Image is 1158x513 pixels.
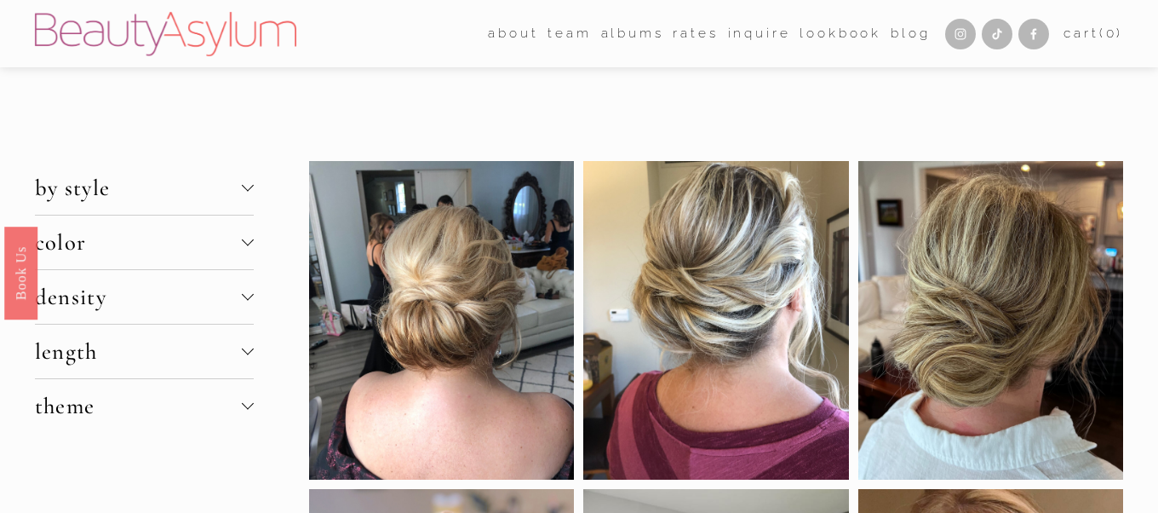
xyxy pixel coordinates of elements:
a: Facebook [1018,19,1049,49]
span: about [488,22,538,46]
span: ( ) [1099,26,1124,41]
button: by style [35,161,255,215]
button: theme [35,379,255,433]
a: Rates [673,20,718,47]
a: albums [601,20,664,47]
span: length [35,337,243,366]
button: color [35,216,255,269]
a: folder dropdown [488,20,538,47]
button: length [35,325,255,378]
a: Book Us [4,227,37,320]
span: team [547,22,591,46]
a: 0 items in cart [1063,22,1123,46]
span: 0 [1106,26,1117,41]
a: TikTok [982,19,1012,49]
button: density [35,270,255,324]
a: Blog [891,20,930,47]
span: theme [35,392,243,420]
a: Lookbook [800,20,881,47]
span: by style [35,174,243,202]
a: Instagram [945,19,976,49]
img: Beauty Asylum | Bridal Hair &amp; Makeup Charlotte &amp; Atlanta [35,12,296,56]
span: color [35,228,243,256]
a: Inquire [728,20,791,47]
a: folder dropdown [547,20,591,47]
span: density [35,283,243,311]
